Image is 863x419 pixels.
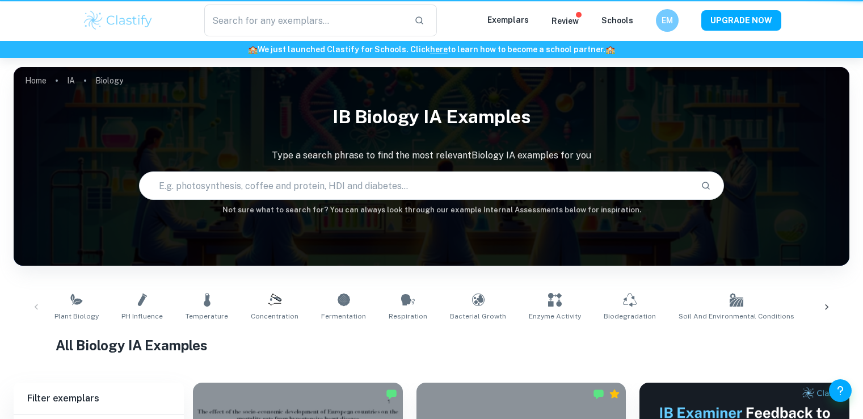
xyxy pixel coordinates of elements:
p: Exemplars [487,14,529,26]
p: Review [552,15,579,27]
a: Schools [601,16,633,25]
h6: EM [660,14,673,27]
img: Marked [593,388,604,400]
a: IA [67,73,75,89]
div: Premium [609,388,620,400]
span: Temperature [186,311,228,321]
a: here [430,45,448,54]
img: Clastify logo [82,9,154,32]
input: Search for any exemplars... [204,5,406,36]
span: Fermentation [321,311,366,321]
h6: We just launched Clastify for Schools. Click to learn how to become a school partner. [2,43,861,56]
button: UPGRADE NOW [701,10,781,31]
span: Enzyme Activity [529,311,581,321]
button: Search [696,176,715,195]
span: Respiration [389,311,427,321]
span: 🏫 [605,45,615,54]
span: Bacterial Growth [450,311,506,321]
input: E.g. photosynthesis, coffee and protein, HDI and diabetes... [140,170,692,202]
h6: Filter exemplars [14,383,184,414]
span: Biodegradation [604,311,656,321]
p: Biology [95,74,123,87]
a: Home [25,73,47,89]
span: Soil and Environmental Conditions [679,311,794,321]
h1: IB Biology IA examples [14,99,849,135]
p: Type a search phrase to find the most relevant Biology IA examples for you [14,149,849,162]
h1: All Biology IA Examples [56,335,808,355]
span: Plant Biology [54,311,99,321]
span: pH Influence [121,311,163,321]
button: EM [656,9,679,32]
span: Concentration [251,311,298,321]
button: Help and Feedback [829,379,852,402]
span: 🏫 [248,45,258,54]
img: Marked [386,388,397,400]
h6: Not sure what to search for? You can always look through our example Internal Assessments below f... [14,204,849,216]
